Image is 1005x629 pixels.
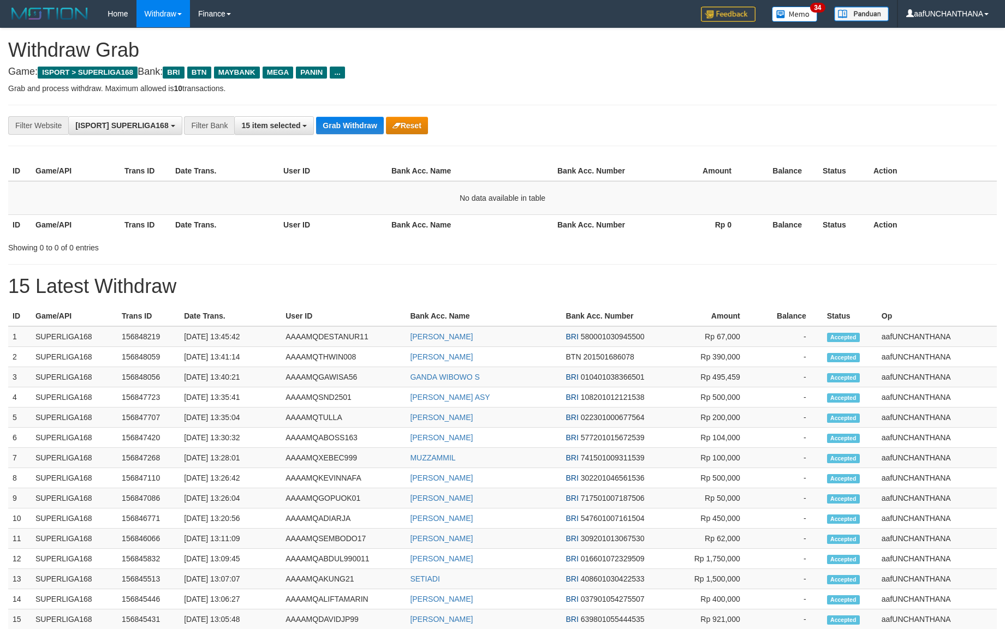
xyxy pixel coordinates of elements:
td: No data available in table [8,181,997,215]
th: Rp 0 [642,214,748,235]
span: BRI [566,373,579,381]
span: Copy 741501009311539 to clipboard [581,453,645,462]
td: 14 [8,589,31,609]
td: 5 [8,408,31,428]
td: - [757,529,823,549]
span: ... [330,67,344,79]
td: SUPERLIGA168 [31,408,117,428]
span: Copy 717501007187506 to clipboard [581,494,645,502]
a: [PERSON_NAME] [410,474,473,482]
th: ID [8,306,31,326]
td: 156848059 [117,347,180,367]
td: - [757,408,823,428]
span: Accepted [827,333,860,342]
td: [DATE] 13:40:21 [180,367,281,387]
th: Amount [642,161,748,181]
span: Copy 408601030422533 to clipboard [581,574,645,583]
span: BRI [566,393,579,402]
th: Trans ID [117,306,180,326]
td: SUPERLIGA168 [31,569,117,589]
td: - [757,347,823,367]
th: Bank Acc. Name [387,214,553,235]
td: AAAAMQXEBEC999 [281,448,406,468]
span: PANIN [296,67,327,79]
td: [DATE] 13:26:04 [180,488,281,508]
span: BRI [566,595,579,603]
div: Showing 0 to 0 of 0 entries [8,238,411,253]
td: AAAAMQABOSS163 [281,428,406,448]
p: Grab and process withdraw. Maximum allowed is transactions. [8,83,997,94]
td: 156845832 [117,549,180,569]
td: 156848219 [117,326,180,347]
span: BRI [163,67,184,79]
td: AAAAMQTHWIN008 [281,347,406,367]
td: - [757,569,823,589]
th: Status [818,214,869,235]
span: Accepted [827,494,860,504]
th: Trans ID [120,161,171,181]
td: 3 [8,367,31,387]
td: [DATE] 13:41:14 [180,347,281,367]
th: Date Trans. [171,214,279,235]
td: SUPERLIGA168 [31,589,117,609]
img: Feedback.jpg [701,7,756,22]
td: SUPERLIGA168 [31,488,117,508]
td: 9 [8,488,31,508]
td: 13 [8,569,31,589]
th: Status [823,306,877,326]
a: [PERSON_NAME] [410,433,473,442]
th: Date Trans. [171,161,279,181]
a: [PERSON_NAME] [410,554,473,563]
td: AAAAMQAKUNG21 [281,569,406,589]
a: SETIADI [410,574,439,583]
td: 156846066 [117,529,180,549]
td: SUPERLIGA168 [31,468,117,488]
td: AAAAMQALIFTAMARIN [281,589,406,609]
button: 15 item selected [234,116,314,135]
span: 15 item selected [241,121,300,130]
span: Accepted [827,414,860,423]
span: Accepted [827,595,860,604]
td: 2 [8,347,31,367]
td: Rp 1,500,000 [657,569,757,589]
td: 156845446 [117,589,180,609]
td: AAAAMQSEMBODO17 [281,529,406,549]
a: [PERSON_NAME] [410,413,473,422]
span: Copy 302201046561536 to clipboard [581,474,645,482]
span: BTN [566,352,581,361]
td: Rp 104,000 [657,428,757,448]
td: Rp 100,000 [657,448,757,468]
th: ID [8,214,31,235]
td: aafUNCHANTHANA [877,448,997,468]
span: Accepted [827,373,860,382]
button: [ISPORT] SUPERLIGA168 [68,116,182,135]
td: 156847268 [117,448,180,468]
span: Accepted [827,454,860,463]
td: 4 [8,387,31,408]
td: AAAAMQADIARJA [281,508,406,529]
td: - [757,468,823,488]
td: aafUNCHANTHANA [877,589,997,609]
th: Game/API [31,214,120,235]
th: Bank Acc. Name [387,161,553,181]
th: Bank Acc. Number [562,306,657,326]
td: SUPERLIGA168 [31,387,117,408]
td: SUPERLIGA168 [31,448,117,468]
td: 6 [8,428,31,448]
th: Action [869,214,997,235]
th: User ID [281,306,406,326]
td: AAAAMQKEVINNAFA [281,468,406,488]
td: aafUNCHANTHANA [877,326,997,347]
td: aafUNCHANTHANA [877,387,997,408]
span: BRI [566,534,579,543]
span: MAYBANK [214,67,260,79]
h4: Game: Bank: [8,67,997,77]
span: BRI [566,494,579,502]
span: Copy 309201013067530 to clipboard [581,534,645,543]
td: - [757,367,823,387]
img: Button%20Memo.svg [772,7,818,22]
th: Amount [657,306,757,326]
td: - [757,387,823,408]
span: MEGA [263,67,294,79]
a: [PERSON_NAME] [410,615,473,624]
